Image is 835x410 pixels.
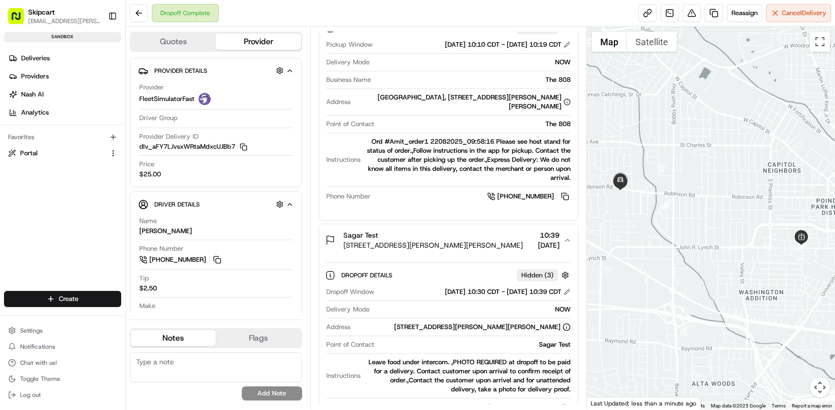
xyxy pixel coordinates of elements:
button: Chat with us! [4,356,121,370]
input: Clear [26,65,166,75]
span: Knowledge Base [20,146,77,156]
div: We're available if you need us! [34,106,127,114]
span: Delivery Mode [326,305,369,314]
button: Show street map [592,32,627,52]
span: Phone Number [139,244,183,253]
div: 💻 [85,147,93,155]
span: Toggle Theme [20,375,60,383]
a: Providers [4,68,125,84]
span: Providers [21,72,49,81]
a: Powered byPylon [71,170,122,178]
span: Deliveries [21,54,50,63]
div: NOW [374,305,571,314]
span: Chat with us! [20,359,57,367]
span: Log out [20,391,41,399]
span: Analytics [21,108,49,117]
span: Create [59,294,78,303]
a: 📗Knowledge Base [6,142,81,160]
a: Report a map error [792,403,832,408]
div: [GEOGRAPHIC_DATA], [STREET_ADDRESS][PERSON_NAME][PERSON_NAME] [354,93,571,111]
span: Dropoff Details [341,271,394,279]
span: FleetSimulatorFast [139,94,195,104]
div: Sagar Test [379,340,571,349]
button: Show satellite imagery [627,32,677,52]
button: Provider [216,34,301,50]
div: 📗 [10,147,18,155]
div: [STREET_ADDRESS][PERSON_NAME][PERSON_NAME] [394,323,571,332]
span: Provider [139,83,164,92]
div: Leave food under intercom. ,PHOTO REQUIRED at dropoff to be paid for a delivery. Contact customer... [364,358,571,394]
div: [DATE] 10:10 CDT - [DATE] 10:19 CDT [445,40,571,49]
div: Ord #Amit_order1 22082025_09:58:16 Please see host stand for status of order.,Follow instructions... [364,137,571,182]
span: Instructions [326,155,360,164]
span: Nash AI [21,90,44,99]
span: Tip [139,274,149,283]
span: Portal [20,149,38,158]
button: Quotes [131,34,216,50]
button: Skipcart[EMAIL_ADDRESS][PERSON_NAME][DOMAIN_NAME] [4,4,104,28]
span: Notifications [20,343,55,351]
div: Last Updated: less than a minute ago [587,397,701,409]
span: [DATE] [538,240,560,250]
button: Toggle fullscreen view [810,32,830,52]
div: sandbox [4,32,121,42]
span: API Documentation [95,146,161,156]
div: Favorites [4,129,121,145]
button: CancelDelivery [766,4,831,22]
span: Pickup Window [326,40,373,49]
div: [PERSON_NAME] [139,227,192,236]
button: Portal [4,145,121,161]
span: Phone Number [326,192,370,201]
span: Instructions [326,371,360,380]
span: [STREET_ADDRESS][PERSON_NAME][PERSON_NAME] [343,240,523,250]
span: Driver Details [154,200,200,209]
span: Name [139,217,157,226]
span: Provider Details [154,67,207,75]
a: Open this area in Google Maps (opens a new window) [589,396,622,409]
div: The 808 [375,75,571,84]
div: [DATE] 10:30 CDT - [DATE] 10:39 CDT [445,287,571,296]
div: $2.50 [139,284,157,293]
span: Provider Delivery ID [139,132,199,141]
a: [PHONE_NUMBER] [139,254,223,265]
button: Sagar Test[STREET_ADDRESS][PERSON_NAME][PERSON_NAME]10:39[DATE] [319,224,578,256]
img: 1736555255976-a54dd68f-1ca7-489b-9aae-adbdc363a1c4 [10,96,28,114]
span: Business Name [326,75,371,84]
a: Nash AI [4,86,125,102]
span: Sagar Test [343,230,378,240]
span: Address [326,97,350,107]
span: Settings [20,327,43,335]
span: [PHONE_NUMBER] [497,192,554,201]
div: Start new chat [34,96,165,106]
img: Nash [10,10,30,30]
span: Map data ©2025 Google [711,403,766,408]
button: dlv_aFY7LJvsxWRtaMdxcUJBb7 [139,142,247,151]
span: Reassign [731,9,758,18]
span: Cancel Delivery [782,9,826,18]
button: Notifications [4,340,121,354]
button: Hidden (3) [517,269,572,281]
span: Address [326,323,350,332]
div: 2 [660,198,671,210]
span: Make [139,301,155,311]
button: Map camera controls [810,377,830,397]
a: [PHONE_NUMBER] [487,191,571,202]
span: Point of Contact [326,340,375,349]
button: Notes [131,330,216,346]
span: 10:39 [538,230,560,240]
button: Provider Details [138,62,294,79]
button: [EMAIL_ADDRESS][PERSON_NAME][DOMAIN_NAME] [28,17,100,25]
button: Reassign [727,4,762,22]
button: Driver Details [138,196,294,213]
div: The 808 [379,120,571,129]
img: FleetSimulator.png [199,93,211,105]
button: Log out [4,388,121,402]
a: Terms (opens in new tab) [772,403,786,408]
span: Hidden ( 3 ) [521,271,553,280]
button: Start new chat [171,99,183,111]
a: Analytics [4,105,125,121]
a: Deliveries [4,50,125,66]
span: Driver Group [139,114,177,123]
button: Create [4,291,121,307]
button: Toggle Theme [4,372,121,386]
